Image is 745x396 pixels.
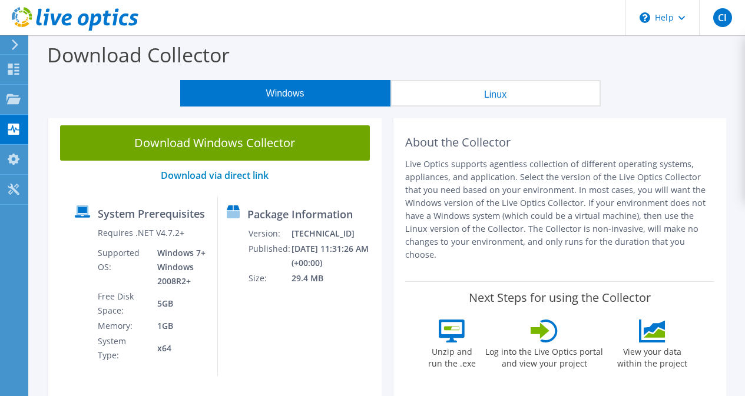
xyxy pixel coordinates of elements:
td: Memory: [97,318,149,334]
td: Free Disk Space: [97,289,149,318]
label: Download Collector [47,41,230,68]
td: 1GB [148,318,208,334]
h2: About the Collector [405,135,715,149]
label: View your data within the project [610,342,694,370]
a: Download Windows Collector [60,125,370,161]
label: Unzip and run the .exe [425,342,479,370]
td: Windows 7+ Windows 2008R2+ [148,245,208,289]
td: [TECHNICAL_ID] [291,226,376,241]
label: Log into the Live Optics portal and view your project [485,342,604,370]
td: Size: [248,271,291,286]
label: System Prerequisites [98,208,205,219]
td: 5GB [148,289,208,318]
td: Supported OS: [97,245,149,289]
svg: \n [640,12,650,23]
td: System Type: [97,334,149,363]
td: [DATE] 11:31:26 AM (+00:00) [291,241,376,271]
label: Next Steps for using the Collector [469,291,651,305]
td: Published: [248,241,291,271]
button: Linux [390,80,601,107]
a: Download via direct link [161,169,269,182]
span: CI [713,8,732,27]
label: Package Information [247,208,353,220]
td: Version: [248,226,291,241]
td: 29.4 MB [291,271,376,286]
td: x64 [148,334,208,363]
button: Windows [180,80,390,107]
p: Live Optics supports agentless collection of different operating systems, appliances, and applica... [405,158,715,261]
label: Requires .NET V4.7.2+ [98,227,184,239]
